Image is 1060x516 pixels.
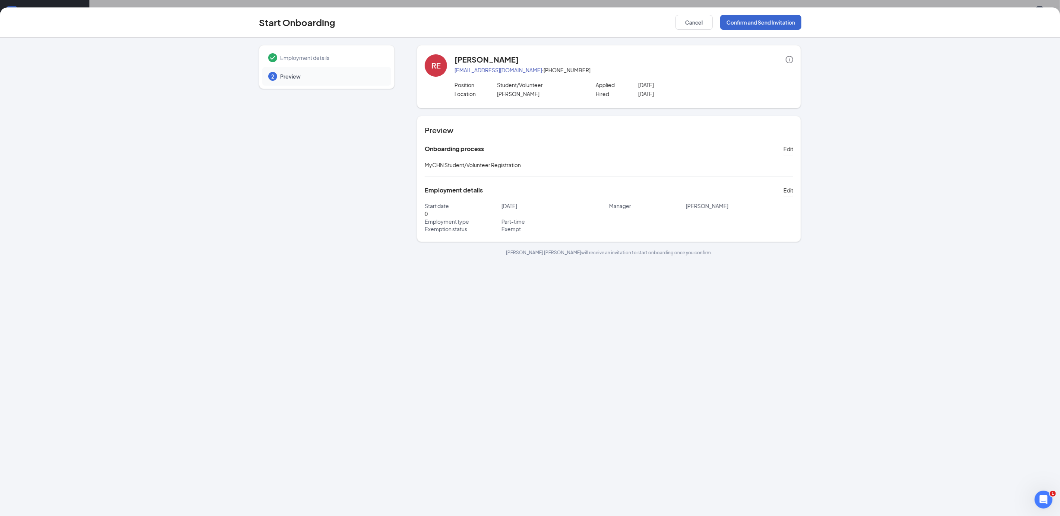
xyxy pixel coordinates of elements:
[638,81,723,89] p: [DATE]
[455,54,519,65] h4: [PERSON_NAME]
[501,202,609,210] p: [DATE]
[425,218,501,225] p: Employment type
[784,143,793,155] button: Edit
[271,73,274,80] span: 2
[1035,491,1053,509] iframe: Intercom live chat
[786,56,793,63] span: info-circle
[425,145,484,153] h5: Onboarding process
[638,90,723,98] p: [DATE]
[455,81,497,89] p: Position
[425,162,521,168] span: MyCHN Student/Volunteer Registration
[268,53,277,62] svg: Checkmark
[596,90,638,98] p: Hired
[280,73,384,80] span: Preview
[280,54,384,61] span: Employment details
[784,184,793,196] button: Edit
[497,81,582,89] p: Student/Volunteer
[259,16,335,29] h3: Start Onboarding
[425,125,793,136] h4: Preview
[455,90,497,98] p: Location
[425,202,501,210] p: Start date
[1050,491,1056,497] span: 1
[675,15,713,30] button: Cancel
[784,187,793,194] span: Edit
[497,90,582,98] p: [PERSON_NAME]
[720,15,801,30] button: Confirm and Send Invitation
[784,145,793,153] span: Edit
[455,67,542,73] a: [EMAIL_ADDRESS][DOMAIN_NAME]
[596,81,638,89] p: Applied
[425,186,483,194] h5: Employment details
[425,202,609,233] div: 0
[501,225,609,233] p: Exempt
[686,202,794,210] p: [PERSON_NAME]
[609,202,686,210] p: Manager
[431,60,441,71] div: RE
[417,249,801,256] p: [PERSON_NAME] [PERSON_NAME] will receive an invitation to start onboarding once you confirm.
[455,66,793,74] p: · [PHONE_NUMBER]
[501,218,609,225] p: Part-time
[425,225,501,233] p: Exemption status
